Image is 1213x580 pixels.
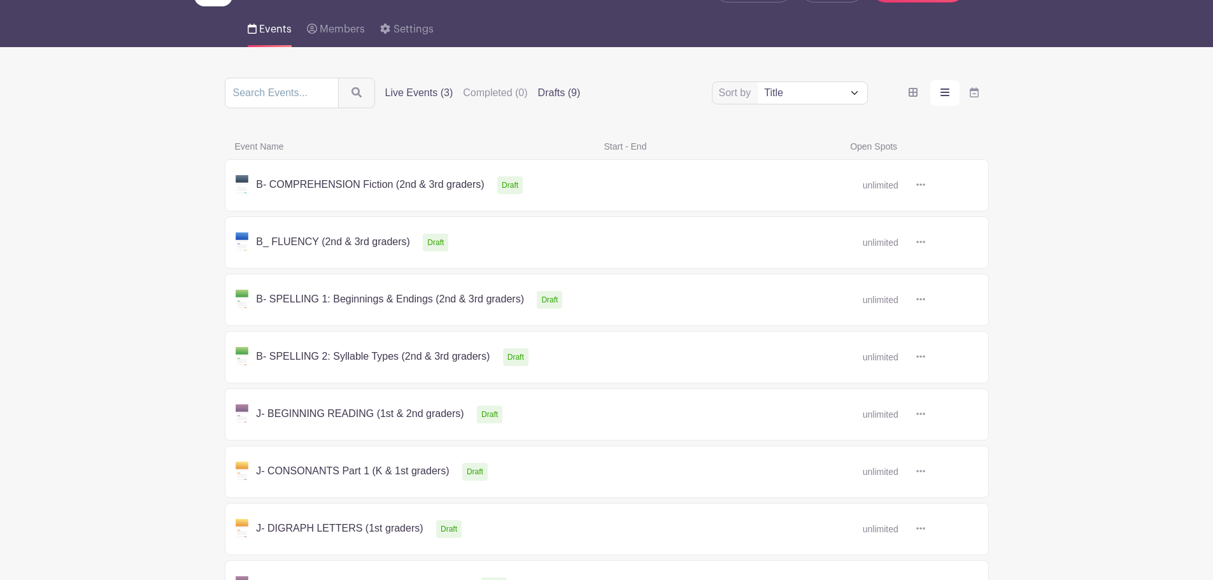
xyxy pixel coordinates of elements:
[227,139,597,154] span: Event Name
[380,6,433,47] a: Settings
[248,6,292,47] a: Events
[385,85,453,101] label: Live Events (3)
[463,85,527,101] label: Completed (0)
[538,85,581,101] label: Drafts (9)
[307,6,365,47] a: Members
[225,78,339,108] input: Search Events...
[719,85,755,101] label: Sort by
[320,24,365,34] span: Members
[259,24,292,34] span: Events
[898,80,989,106] div: order and view
[842,139,965,154] span: Open Spots
[597,139,843,154] span: Start - End
[394,24,434,34] span: Settings
[385,85,581,101] div: filters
